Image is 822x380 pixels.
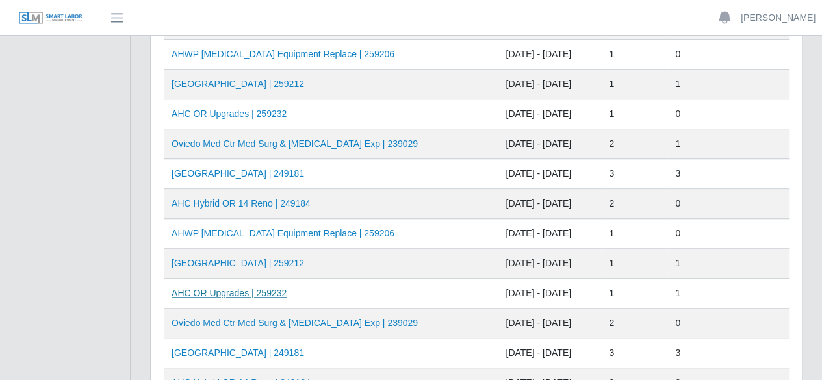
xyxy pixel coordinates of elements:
[601,249,667,279] td: 1
[667,338,789,368] td: 3
[498,279,601,309] td: [DATE] - [DATE]
[601,159,667,189] td: 3
[667,159,789,189] td: 3
[601,70,667,99] td: 1
[498,309,601,338] td: [DATE] - [DATE]
[498,338,601,368] td: [DATE] - [DATE]
[172,348,304,358] a: [GEOGRAPHIC_DATA] | 249181
[667,219,789,249] td: 0
[172,228,394,238] a: AHWP [MEDICAL_DATA] Equipment Replace | 259206
[667,129,789,159] td: 1
[601,40,667,70] td: 1
[172,288,287,298] a: AHC OR Upgrades | 259232
[498,159,601,189] td: [DATE] - [DATE]
[741,11,816,25] a: [PERSON_NAME]
[18,11,83,25] img: SLM Logo
[172,168,304,179] a: [GEOGRAPHIC_DATA] | 249181
[667,70,789,99] td: 1
[667,279,789,309] td: 1
[667,99,789,129] td: 0
[172,198,311,209] a: AHC Hybrid OR 14 Reno | 249184
[601,309,667,338] td: 2
[172,138,418,149] a: Oviedo Med Ctr Med Surg & [MEDICAL_DATA] Exp | 239029
[172,79,304,89] a: [GEOGRAPHIC_DATA] | 259212
[667,189,789,219] td: 0
[601,338,667,368] td: 3
[667,309,789,338] td: 0
[172,108,287,119] a: AHC OR Upgrades | 259232
[601,99,667,129] td: 1
[601,189,667,219] td: 2
[172,258,304,268] a: [GEOGRAPHIC_DATA] | 259212
[172,49,394,59] a: AHWP [MEDICAL_DATA] Equipment Replace | 259206
[601,219,667,249] td: 1
[498,70,601,99] td: [DATE] - [DATE]
[498,129,601,159] td: [DATE] - [DATE]
[498,249,601,279] td: [DATE] - [DATE]
[601,129,667,159] td: 2
[498,189,601,219] td: [DATE] - [DATE]
[601,279,667,309] td: 1
[498,99,601,129] td: [DATE] - [DATE]
[498,40,601,70] td: [DATE] - [DATE]
[667,40,789,70] td: 0
[667,249,789,279] td: 1
[498,219,601,249] td: [DATE] - [DATE]
[172,318,418,328] a: Oviedo Med Ctr Med Surg & [MEDICAL_DATA] Exp | 239029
